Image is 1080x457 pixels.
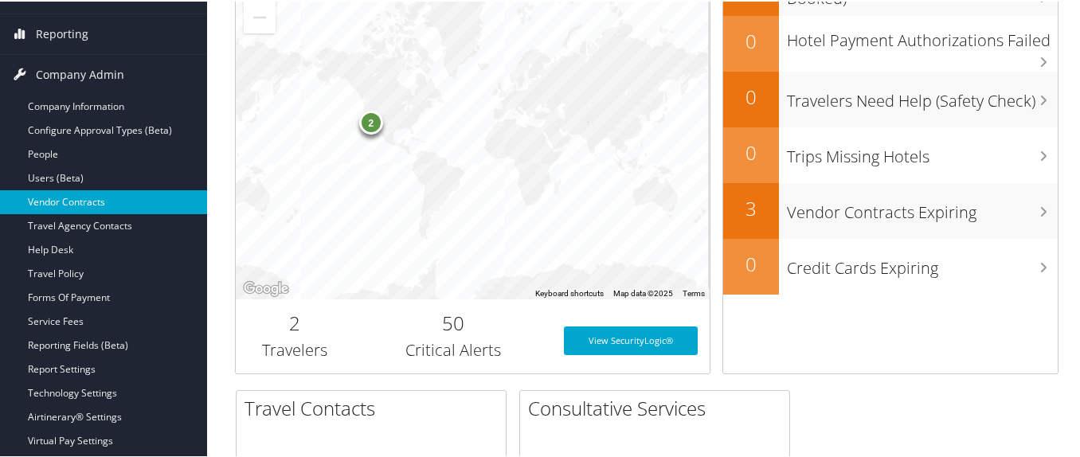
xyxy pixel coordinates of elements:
h3: Vendor Contracts Expiring [787,192,1058,222]
span: Map data ©2025 [613,287,673,296]
a: Terms (opens in new tab) [683,287,705,296]
h2: Consultative Services [528,393,789,420]
h2: 3 [723,193,779,221]
span: Reporting [36,13,88,53]
h2: 50 [366,308,540,335]
a: 0Hotel Payment Authorizations Failed [723,14,1058,70]
div: 2 [359,109,383,133]
a: View SecurityLogic® [564,325,698,353]
h3: Critical Alerts [366,338,540,360]
h2: 0 [723,26,779,53]
a: 0Travelers Need Help (Safety Check) [723,70,1058,126]
h3: Trips Missing Hotels [787,136,1058,166]
h3: Credit Cards Expiring [787,248,1058,278]
h2: Travel Contacts [245,393,506,420]
button: Keyboard shortcuts [535,287,604,298]
h2: 0 [723,249,779,276]
h2: 0 [723,138,779,165]
h3: Travelers [248,338,342,360]
a: 0Credit Cards Expiring [723,237,1058,293]
h3: Hotel Payment Authorizations Failed [787,20,1058,50]
a: 0Trips Missing Hotels [723,126,1058,182]
a: Open this area in Google Maps (opens a new window) [240,277,292,298]
img: Google [240,277,292,298]
h3: Travelers Need Help (Safety Check) [787,80,1058,111]
a: 3Vendor Contracts Expiring [723,182,1058,237]
h2: 0 [723,82,779,109]
span: Company Admin [36,53,124,93]
h2: 2 [248,308,342,335]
